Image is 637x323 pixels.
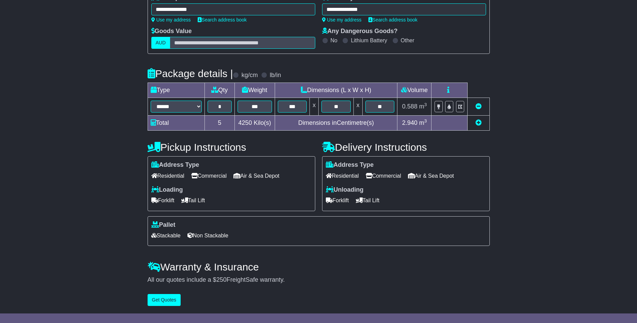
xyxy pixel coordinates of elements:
[424,118,427,123] sup: 3
[331,37,337,44] label: No
[424,102,427,107] sup: 3
[148,83,204,98] td: Type
[397,83,431,98] td: Volume
[326,171,359,181] span: Residential
[151,161,199,169] label: Address Type
[148,261,490,273] h4: Warranty & Insurance
[204,83,234,98] td: Qty
[326,161,374,169] label: Address Type
[356,195,380,206] span: Tail Lift
[151,37,170,49] label: AUD
[198,17,247,23] a: Search address book
[151,230,181,241] span: Stackable
[151,186,183,194] label: Loading
[419,119,427,126] span: m
[234,116,275,131] td: Kilo(s)
[233,171,279,181] span: Air & Sea Depot
[326,186,364,194] label: Unloading
[234,83,275,98] td: Weight
[408,171,454,181] span: Air & Sea Depot
[351,37,387,44] label: Lithium Battery
[368,17,418,23] a: Search address book
[310,98,319,116] td: x
[475,119,482,126] a: Add new item
[275,116,397,131] td: Dimensions in Centimetre(s)
[326,195,349,206] span: Forklift
[402,119,418,126] span: 2.940
[148,142,315,153] h4: Pickup Instructions
[366,171,401,181] span: Commercial
[402,103,418,110] span: 0.588
[151,17,191,23] a: Use my address
[216,276,227,283] span: 250
[151,28,192,35] label: Goods Value
[238,119,252,126] span: 4250
[322,17,362,23] a: Use my address
[241,72,258,79] label: kg/cm
[322,28,398,35] label: Any Dangerous Goods?
[475,103,482,110] a: Remove this item
[187,230,228,241] span: Non Stackable
[353,98,362,116] td: x
[270,72,281,79] label: lb/in
[148,276,490,284] div: All our quotes include a $ FreightSafe warranty.
[322,142,490,153] h4: Delivery Instructions
[275,83,397,98] td: Dimensions (L x W x H)
[151,171,184,181] span: Residential
[401,37,414,44] label: Other
[148,68,233,79] h4: Package details |
[191,171,227,181] span: Commercial
[419,103,427,110] span: m
[151,195,175,206] span: Forklift
[204,116,234,131] td: 5
[151,221,176,229] label: Pallet
[148,294,181,306] button: Get Quotes
[148,116,204,131] td: Total
[181,195,205,206] span: Tail Lift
